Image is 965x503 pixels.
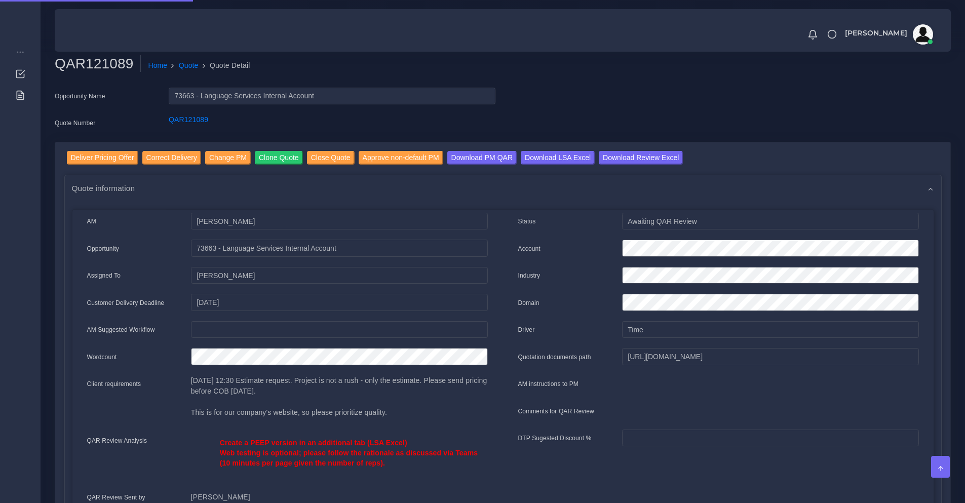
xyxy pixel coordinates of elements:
label: Industry [518,271,541,280]
div: Quote information [65,175,941,201]
label: Account [518,244,541,253]
li: Web testing is optional; please follow the rationale as discussed via Teams (10 minutes per page ... [209,448,480,469]
p: [DATE] 12:30 Estimate request. Project is not a rush - only the estimate. Please send pricing bef... [191,375,488,418]
label: Opportunity Name [55,92,105,101]
h2: QAR121089 [55,55,141,72]
li: Create a PEEP version in an additional tab (LSA Excel) [209,438,480,448]
label: Status [518,217,536,226]
label: Quotation documents path [518,353,591,362]
label: AM Suggested Workflow [87,325,155,334]
input: Download Review Excel [599,151,683,165]
label: Opportunity [87,244,120,253]
label: QAR Review Sent by [87,493,145,502]
input: Clone Quote [255,151,303,165]
a: Quote [179,60,199,71]
label: Wordcount [87,353,117,362]
label: Customer Delivery Deadline [87,298,165,307]
input: pm [191,267,488,284]
span: [PERSON_NAME] [845,29,907,36]
input: Approve non-default PM [359,151,443,165]
a: QAR121089 [169,115,208,124]
span: Quote information [72,182,135,194]
input: Correct Delivery [142,151,201,165]
li: Quote Detail [199,60,250,71]
a: Home [148,60,167,71]
label: AM instructions to PM [518,379,579,389]
a: [PERSON_NAME]avatar [840,24,937,45]
input: Download LSA Excel [521,151,595,165]
label: QAR Review Analysis [87,436,147,445]
label: Comments for QAR Review [518,407,594,416]
label: AM [87,217,96,226]
label: Quote Number [55,119,95,128]
label: Domain [518,298,539,307]
input: Close Quote [307,151,355,165]
input: Deliver Pricing Offer [67,151,138,165]
label: Assigned To [87,271,121,280]
label: DTP Sugested Discount % [518,434,592,443]
label: Client requirements [87,379,141,389]
img: avatar [913,24,933,45]
label: Driver [518,325,535,334]
input: Change PM [205,151,251,165]
p: [PERSON_NAME] [191,492,488,502]
input: Download PM QAR [447,151,517,165]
